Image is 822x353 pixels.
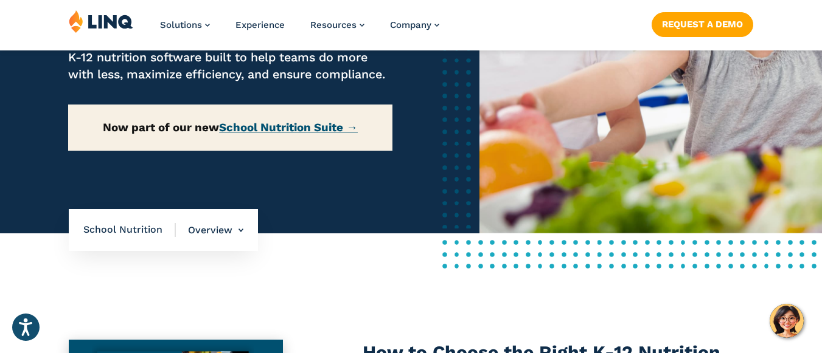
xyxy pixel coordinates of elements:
a: Solutions [160,19,210,30]
p: K-12 nutrition software built to help teams do more with less, maximize efficiency, and ensure co... [68,49,392,83]
span: Company [390,19,431,30]
li: Overview [176,209,243,252]
img: LINQ | K‑12 Software [69,10,133,33]
a: Experience [235,19,285,30]
a: Company [390,19,439,30]
nav: Button Navigation [652,10,753,36]
nav: Primary Navigation [160,10,439,50]
a: Resources [310,19,364,30]
a: Request a Demo [652,12,753,36]
strong: Now part of our new [103,121,358,134]
button: Hello, have a question? Let’s chat. [770,304,804,338]
a: School Nutrition Suite → [219,121,358,134]
span: School Nutrition [83,223,176,236]
span: Resources [310,19,357,30]
span: Solutions [160,19,202,30]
